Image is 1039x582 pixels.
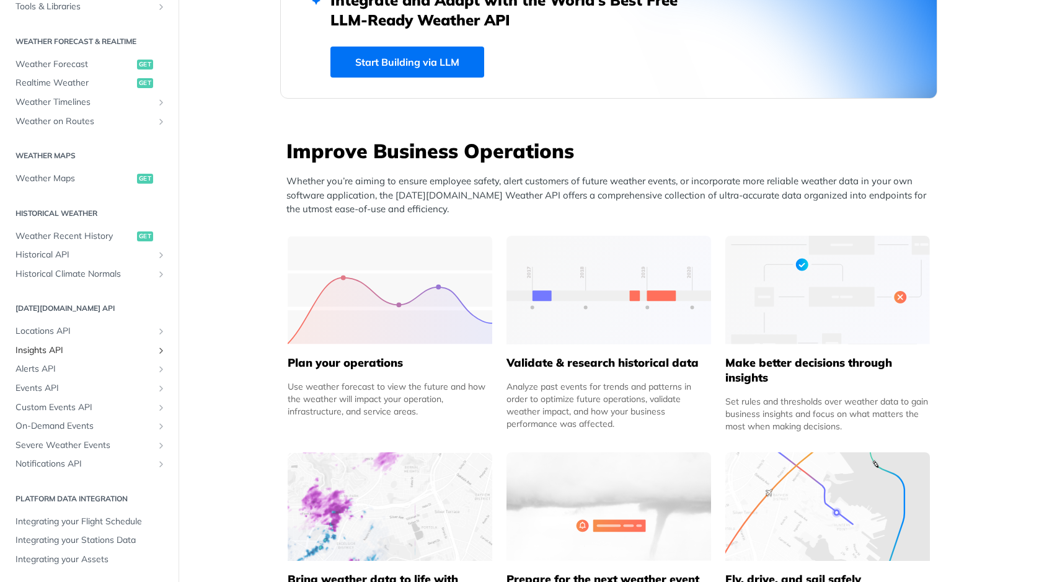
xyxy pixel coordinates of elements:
[286,174,937,217] p: Whether you’re aiming to ensure employee safety, alert customers of future weather events, or inc...
[156,441,166,450] button: Show subpages for Severe Weather Events
[9,74,169,92] a: Realtime Weatherget
[725,395,930,432] div: Set rules and thresholds over weather data to gain business insights and focus on what matters th...
[725,356,930,385] h5: Make better decisions through insights
[288,356,492,370] h5: Plan your operations
[9,341,169,360] a: Insights APIShow subpages for Insights API
[137,78,153,88] span: get
[506,236,711,344] img: 13d7ca0-group-496-2.svg
[9,246,169,264] a: Historical APIShow subpages for Historical API
[156,269,166,279] button: Show subpages for Historical Climate Normals
[156,97,166,107] button: Show subpages for Weather Timelines
[506,380,711,430] div: Analyze past events for trends and patterns in order to optimize future operations, validate weat...
[506,356,711,370] h5: Validate & research historical data
[9,436,169,455] a: Severe Weather EventsShow subpages for Severe Weather Events
[9,513,169,531] a: Integrating your Flight Schedule
[156,403,166,413] button: Show subpages for Custom Events API
[9,112,169,131] a: Weather on RoutesShow subpages for Weather on Routes
[15,553,166,566] span: Integrating your Assets
[725,236,930,344] img: a22d113-group-496-32x.svg
[9,36,169,47] h2: Weather Forecast & realtime
[137,231,153,241] span: get
[9,208,169,219] h2: Historical Weather
[15,516,166,528] span: Integrating your Flight Schedule
[9,322,169,341] a: Locations APIShow subpages for Locations API
[9,93,169,112] a: Weather TimelinesShow subpages for Weather Timelines
[9,227,169,246] a: Weather Recent Historyget
[9,455,169,473] a: Notifications APIShow subpages for Notifications API
[15,363,153,375] span: Alerts API
[288,236,492,344] img: 39565e8-group-4962x.svg
[15,534,166,547] span: Integrating your Stations Data
[15,401,153,414] span: Custom Events API
[9,417,169,436] a: On-Demand EventsShow subpages for On-Demand Events
[9,531,169,550] a: Integrating your Stations Data
[156,364,166,374] button: Show subpages for Alerts API
[506,452,711,561] img: 2c0a313-group-496-12x.svg
[156,421,166,431] button: Show subpages for On-Demand Events
[9,265,169,284] a: Historical Climate NormalsShow subpages for Historical Climate Normals
[15,1,153,13] span: Tools & Libraries
[9,169,169,188] a: Weather Mapsget
[15,230,134,243] span: Weather Recent History
[15,420,153,432] span: On-Demand Events
[15,249,153,261] span: Historical API
[15,77,134,89] span: Realtime Weather
[15,458,153,470] span: Notifications API
[15,268,153,280] span: Historical Climate Normals
[137,60,153,69] span: get
[15,325,153,338] span: Locations API
[9,398,169,417] a: Custom Events APIShow subpages for Custom Events API
[9,379,169,398] a: Events APIShow subpages for Events API
[9,493,169,504] h2: Platform DATA integration
[286,137,937,164] h3: Improve Business Operations
[9,360,169,378] a: Alerts APIShow subpages for Alerts API
[156,117,166,127] button: Show subpages for Weather on Routes
[15,382,153,395] span: Events API
[9,303,169,314] h2: [DATE][DOMAIN_NAME] API
[15,344,153,357] span: Insights API
[288,452,492,561] img: 4463876-group-4982x.svg
[156,250,166,260] button: Show subpages for Historical API
[288,380,492,418] div: Use weather forecast to view the future and how the weather will impact your operation, infrastru...
[9,150,169,161] h2: Weather Maps
[9,55,169,74] a: Weather Forecastget
[156,459,166,469] button: Show subpages for Notifications API
[9,550,169,569] a: Integrating your Assets
[156,346,166,356] button: Show subpages for Insights API
[725,452,930,561] img: 994b3d6-mask-group-32x.svg
[330,47,484,78] a: Start Building via LLM
[15,96,153,109] span: Weather Timelines
[156,326,166,336] button: Show subpages for Locations API
[15,115,153,128] span: Weather on Routes
[15,58,134,71] span: Weather Forecast
[15,439,153,452] span: Severe Weather Events
[156,2,166,12] button: Show subpages for Tools & Libraries
[15,172,134,185] span: Weather Maps
[137,174,153,184] span: get
[156,383,166,393] button: Show subpages for Events API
